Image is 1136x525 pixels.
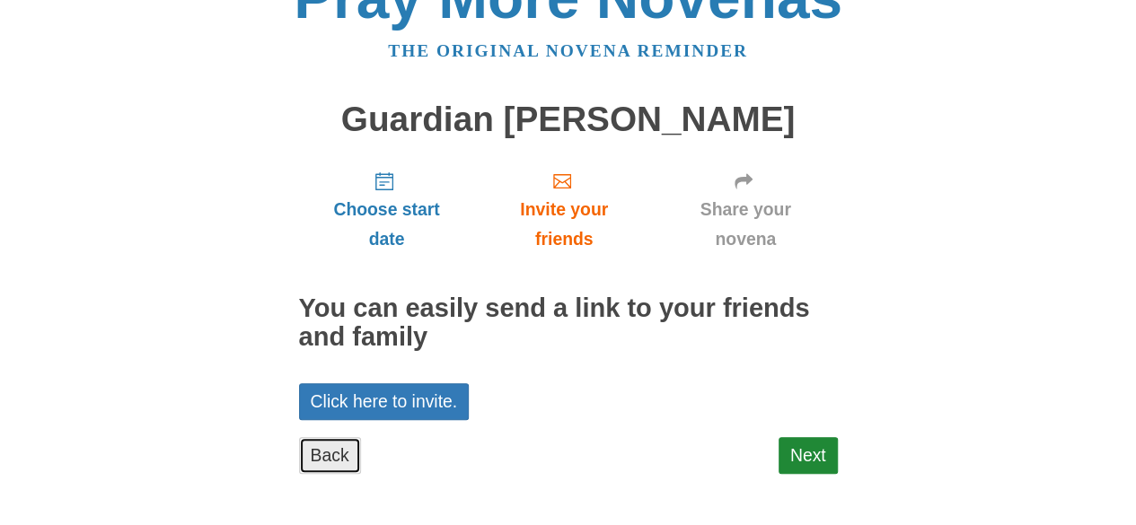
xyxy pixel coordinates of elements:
span: Share your novena [672,195,820,254]
a: Choose start date [299,156,475,263]
a: Next [779,437,838,474]
h1: Guardian [PERSON_NAME] [299,101,838,139]
a: Invite your friends [474,156,653,263]
a: Back [299,437,361,474]
a: The original novena reminder [388,41,748,60]
h2: You can easily send a link to your friends and family [299,294,838,352]
span: Invite your friends [492,195,635,254]
a: Click here to invite. [299,383,470,420]
span: Choose start date [317,195,457,254]
a: Share your novena [654,156,838,263]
